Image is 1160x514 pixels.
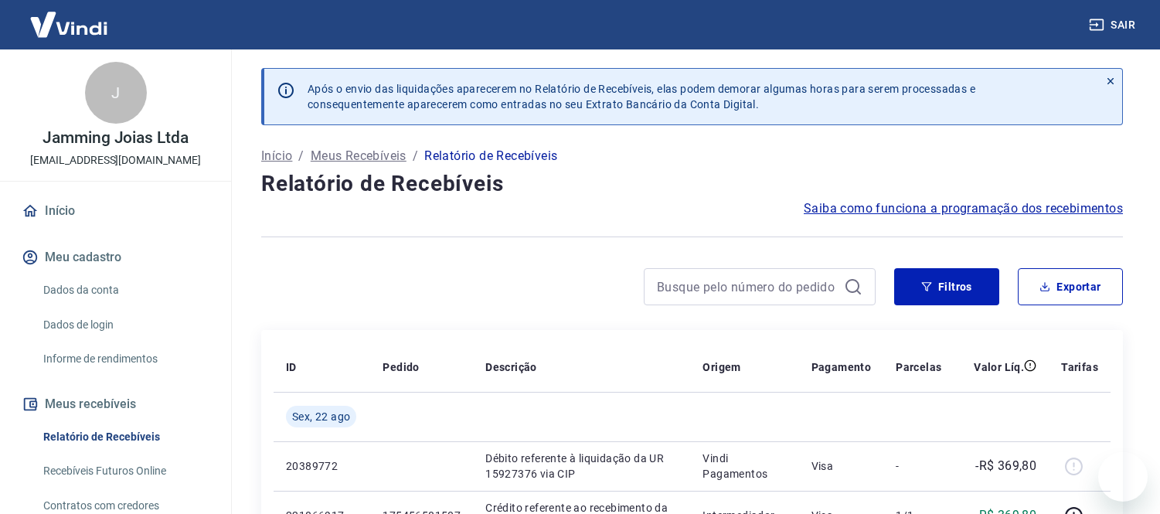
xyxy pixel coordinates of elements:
[896,359,941,375] p: Parcelas
[1086,11,1141,39] button: Sair
[702,451,786,482] p: Vindi Pagamentos
[37,421,213,453] a: Relatório de Recebíveis
[286,458,358,474] p: 20389772
[485,451,678,482] p: Débito referente à liquidação da UR 15927376 via CIP
[1098,452,1148,502] iframe: Botão para abrir a janela de mensagens
[811,359,872,375] p: Pagamento
[485,359,537,375] p: Descrição
[37,455,213,487] a: Recebíveis Futuros Online
[19,240,213,274] button: Meu cadastro
[804,199,1123,218] a: Saiba como funciona a programação dos recebimentos
[975,457,1036,475] p: -R$ 369,80
[286,359,297,375] p: ID
[894,268,999,305] button: Filtros
[702,359,740,375] p: Origem
[19,1,119,48] img: Vindi
[292,409,350,424] span: Sex, 22 ago
[37,274,213,306] a: Dados da conta
[383,359,419,375] p: Pedido
[1018,268,1123,305] button: Exportar
[311,147,407,165] a: Meus Recebíveis
[657,275,838,298] input: Busque pelo número do pedido
[37,309,213,341] a: Dados de login
[896,458,941,474] p: -
[1061,359,1098,375] p: Tarifas
[30,152,201,168] p: [EMAIL_ADDRESS][DOMAIN_NAME]
[308,81,975,112] p: Após o envio das liquidações aparecerem no Relatório de Recebíveis, elas podem demorar algumas ho...
[261,168,1123,199] h4: Relatório de Recebíveis
[974,359,1024,375] p: Valor Líq.
[19,387,213,421] button: Meus recebíveis
[37,343,213,375] a: Informe de rendimentos
[811,458,872,474] p: Visa
[19,194,213,228] a: Início
[261,147,292,165] a: Início
[298,147,304,165] p: /
[413,147,418,165] p: /
[43,130,189,146] p: Jamming Joias Ltda
[424,147,557,165] p: Relatório de Recebíveis
[85,62,147,124] div: J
